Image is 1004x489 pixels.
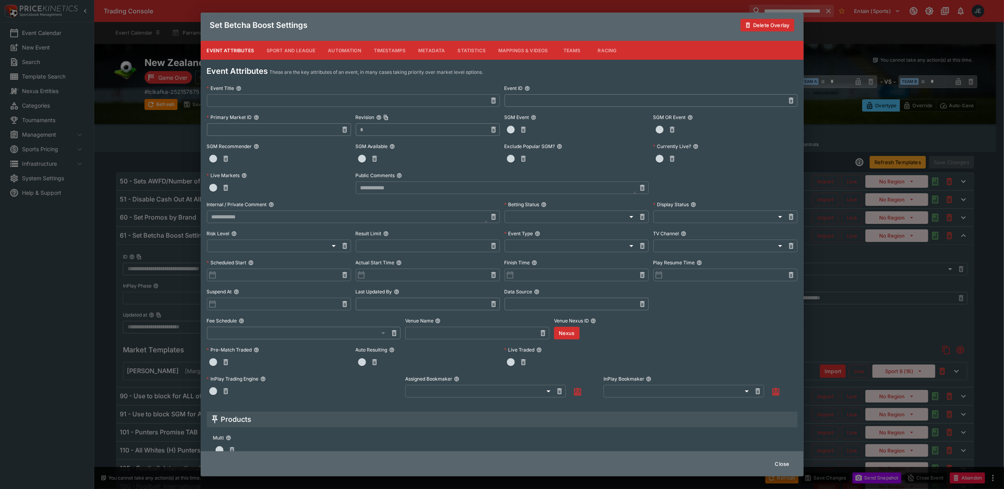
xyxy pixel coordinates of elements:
p: Auto Resulting [356,346,388,353]
button: Venue Nexus ID [591,318,596,324]
button: Result Limit [383,231,389,236]
p: Scheduled Start [207,259,247,266]
button: Copy To Clipboard [383,115,389,120]
p: Public Comments [356,172,395,179]
button: Event ID [525,86,530,91]
button: Risk Level [231,231,237,236]
button: Scheduled Start [248,260,254,266]
p: SGM OR Event [653,114,686,121]
p: Currently Live? [653,143,691,150]
button: Internal / Private Comment [269,202,274,207]
p: Finish Time [505,259,530,266]
p: Primary Market ID [207,114,252,121]
button: Multi [226,435,231,441]
p: Exclude Popular SGM? [505,143,555,150]
p: Assigned Bookmaker [405,375,452,382]
p: Actual Start Time [356,259,395,266]
p: Event Type [505,230,533,237]
p: Suspend At [207,288,232,295]
button: Last Updated By [394,289,399,295]
button: Suspend At [234,289,239,295]
button: Pre-Match Traded [254,347,259,353]
button: Actual Start Time [396,260,402,266]
p: Display Status [653,201,689,208]
p: Pre-Match Traded [207,346,252,353]
h4: Event Attributes [207,66,268,76]
p: Event ID [505,85,523,92]
button: Finish Time [532,260,537,266]
button: Primary Market ID [254,115,259,120]
p: Revision [356,114,375,121]
button: TV Channel [681,231,686,236]
h4: Set Betcha Boost Settings [210,20,308,30]
p: Multi [213,434,224,441]
button: Racing [590,41,625,60]
button: Live Traded [536,347,542,353]
p: Betting Status [505,201,539,208]
button: Event Type [535,231,540,236]
p: InPlay Trading Engine [207,375,259,382]
button: SGM Available [390,144,395,149]
button: SGM Event [531,115,536,120]
button: Statistics [452,41,492,60]
button: Assign to Me [571,385,585,399]
button: Assign to Me [769,385,783,399]
button: Timestamps [368,41,412,60]
button: Event Attributes [201,41,260,60]
p: SGM Recommender [207,143,252,150]
p: These are the key attributes of an event, in many cases taking priority over market level options. [270,68,483,76]
button: Teams [554,41,590,60]
button: Close [770,458,794,470]
button: Display Status [691,202,696,207]
p: Data Source [505,288,532,295]
p: InPlay Bookmaker [603,375,644,382]
p: Venue Nexus ID [554,317,589,324]
button: Auto Resulting [389,347,395,353]
button: RevisionCopy To Clipboard [376,115,382,120]
button: InPlay Trading Engine [260,376,266,382]
p: SGM Event [505,114,529,121]
p: Fee Schedule [207,317,237,324]
button: Exclude Popular SGM? [557,144,562,149]
p: Internal / Private Comment [207,201,267,208]
button: Live Markets [241,173,247,178]
button: Metadata [412,41,451,60]
p: Play Resume Time [653,259,695,266]
button: Nexus [554,327,580,339]
button: Automation [322,41,368,60]
button: SGM Recommender [254,144,259,149]
p: Last Updated By [356,288,392,295]
p: SGM Available [356,143,388,150]
button: Sport and League [260,41,322,60]
p: TV Channel [653,230,679,237]
p: Live Traded [505,346,535,353]
p: Risk Level [207,230,230,237]
p: Live Markets [207,172,240,179]
button: Data Source [534,289,539,295]
button: Mappings & Videos [492,41,554,60]
h5: Products [221,415,252,424]
button: SGM OR Event [688,115,693,120]
p: Result Limit [356,230,382,237]
button: Betting Status [541,202,547,207]
button: Public Comments [397,173,402,178]
button: Assigned Bookmaker [454,376,459,382]
button: Play Resume Time [697,260,702,266]
p: Venue Name [405,317,433,324]
button: Delete Overlay [741,19,794,31]
button: Venue Name [435,318,441,324]
button: Event Title [236,86,241,91]
button: Currently Live? [693,144,699,149]
p: Event Title [207,85,234,92]
button: Fee Schedule [239,318,244,324]
button: InPlay Bookmaker [646,376,651,382]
